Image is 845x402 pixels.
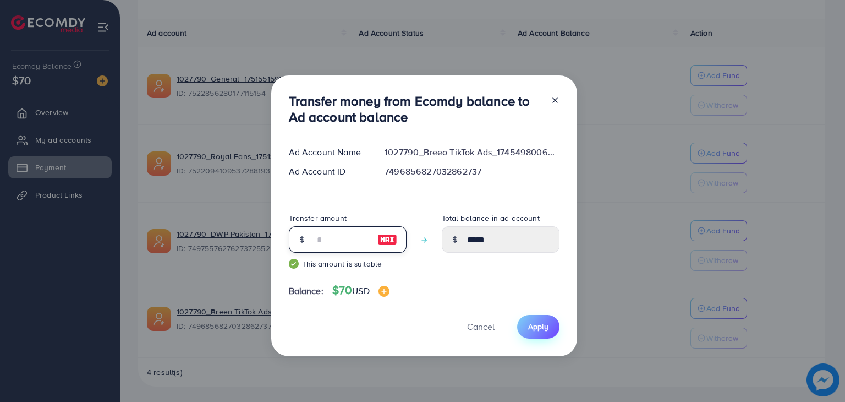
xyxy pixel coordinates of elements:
img: guide [289,259,299,269]
label: Total balance in ad account [442,213,540,224]
div: 7496856827032862737 [376,165,568,178]
span: Cancel [467,320,495,333]
small: This amount is suitable [289,258,407,269]
img: image [377,233,397,246]
span: Apply [528,321,548,332]
div: Ad Account ID [280,165,376,178]
div: Ad Account Name [280,146,376,159]
button: Apply [517,315,559,339]
label: Transfer amount [289,213,347,224]
button: Cancel [453,315,508,339]
img: image [378,286,389,297]
div: 1027790_Breeo TikTok Ads_1745498006681 [376,146,568,159]
h3: Transfer money from Ecomdy balance to Ad account balance [289,93,542,125]
h4: $70 [332,284,389,297]
span: USD [352,285,369,297]
span: Balance: [289,285,323,297]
